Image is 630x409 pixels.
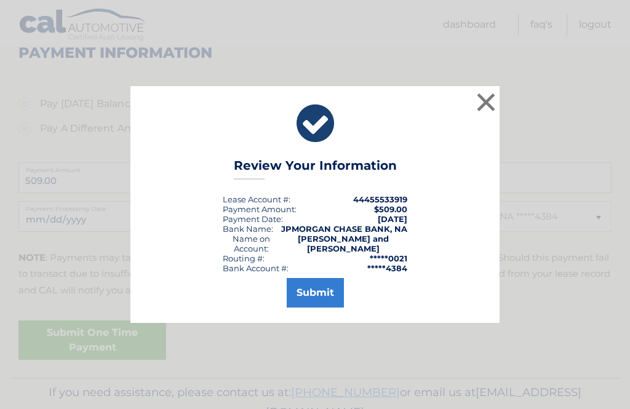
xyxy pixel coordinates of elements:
[223,263,289,273] div: Bank Account #:
[234,158,397,180] h3: Review Your Information
[287,278,344,308] button: Submit
[223,253,265,263] div: Routing #:
[223,214,283,224] div: :
[378,214,407,224] span: [DATE]
[298,234,389,253] strong: [PERSON_NAME] and [PERSON_NAME]
[223,214,281,224] span: Payment Date
[223,224,273,234] div: Bank Name:
[223,204,297,214] div: Payment Amount:
[223,194,290,204] div: Lease Account #:
[353,194,407,204] strong: 44455533919
[374,204,407,214] span: $509.00
[474,90,498,114] button: ×
[281,224,407,234] strong: JPMORGAN CHASE BANK, NA
[223,234,280,253] div: Name on Account:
